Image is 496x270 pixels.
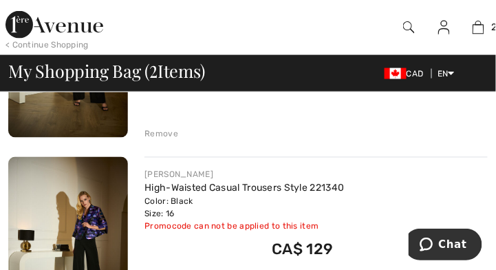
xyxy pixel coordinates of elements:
div: Remove [144,128,178,141]
a: High-Waisted Casual Trousers Style 221340 [144,183,344,194]
span: My Shopping Bag ( Items) [8,62,205,79]
img: Canadian Dollar [385,68,407,79]
img: 1ère Avenue [6,11,103,39]
a: Sign In [427,19,461,36]
span: 2 [149,58,158,81]
div: Color: Black Size: 16 [144,196,344,220]
div: Promocode can not be applied to this item [144,220,344,233]
img: search the website [403,19,415,36]
div: [PERSON_NAME] [144,169,344,181]
span: CAD [385,69,429,79]
img: My Bag [473,19,484,36]
div: < Continue Shopping [6,39,89,51]
img: My Info [438,19,450,36]
a: 2 [462,19,495,36]
span: EN [438,69,455,79]
iframe: Opens a widget where you can chat to one of our agents [409,229,482,263]
span: CA$ 129 [272,240,333,259]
